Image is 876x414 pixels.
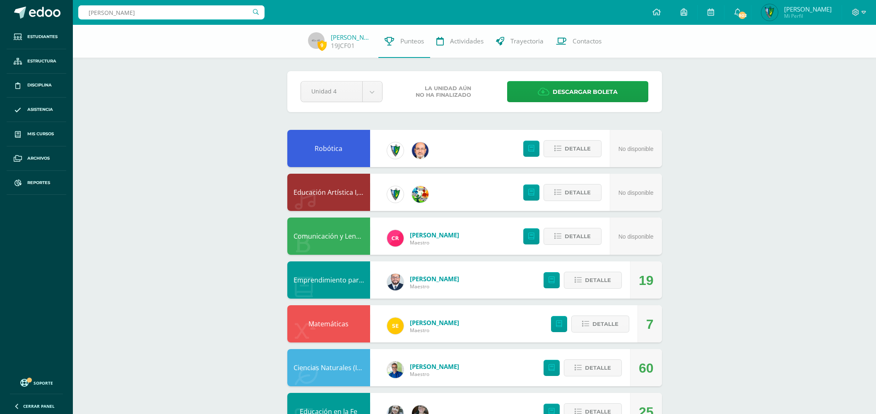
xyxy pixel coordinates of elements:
[315,144,342,153] a: Robótica
[301,81,382,102] a: Unidad 4
[412,186,428,203] img: 159e24a6ecedfdf8f489544946a573f0.png
[34,380,53,386] span: Soporte
[450,37,484,45] span: Actividades
[287,130,370,167] div: Robótica
[585,273,611,288] span: Detalle
[564,272,622,289] button: Detalle
[510,37,544,45] span: Trayectoria
[410,275,459,283] a: [PERSON_NAME]
[27,82,52,89] span: Disciplina
[618,233,654,240] span: No disponible
[387,361,404,378] img: 692ded2a22070436d299c26f70cfa591.png
[585,360,611,376] span: Detalle
[7,49,66,74] a: Estructura
[639,262,654,299] div: 19
[564,359,622,376] button: Detalle
[618,146,654,152] span: No disponible
[294,363,436,372] a: Ciencias Naturales (Introducción a la Biología)
[331,41,355,50] a: 19JCF01
[27,106,53,113] span: Asistencia
[27,179,50,186] span: Reportes
[410,231,459,239] a: [PERSON_NAME]
[294,232,424,241] a: Comunicación y Lenguaje, Idioma Español
[639,349,654,387] div: 60
[78,5,265,19] input: Busca un usuario...
[294,275,415,285] a: Emprendimiento para la Productividad
[287,174,370,211] div: Educación Artística I, Música y Danza
[416,85,471,98] span: La unidad aún no ha finalizado
[784,5,832,13] span: [PERSON_NAME]
[308,319,349,328] a: Matemáticas
[565,185,591,200] span: Detalle
[761,4,778,21] img: 1b281a8218983e455f0ded11b96ffc56.png
[287,218,370,255] div: Comunicación y Lenguaje, Idioma Español
[7,122,66,146] a: Mis cursos
[27,131,54,137] span: Mis cursos
[7,146,66,171] a: Archivos
[318,40,327,50] span: 9
[7,98,66,122] a: Asistencia
[738,11,747,20] span: 802
[27,58,56,65] span: Estructura
[553,82,618,102] span: Descargar boleta
[287,261,370,299] div: Emprendimiento para la Productividad
[27,155,50,162] span: Archivos
[410,362,459,371] a: [PERSON_NAME]
[550,25,608,58] a: Contactos
[308,32,325,49] img: 45x45
[7,25,66,49] a: Estudiantes
[412,142,428,159] img: 6b7a2a75a6c7e6282b1a1fdce061224c.png
[490,25,550,58] a: Trayectoria
[507,81,648,102] a: Descargar boleta
[287,305,370,342] div: Matemáticas
[27,34,58,40] span: Estudiantes
[571,316,629,333] button: Detalle
[23,403,55,409] span: Cerrar panel
[784,12,832,19] span: Mi Perfil
[294,188,408,197] a: Educación Artística I, Música y Danza
[387,186,404,203] img: 9f174a157161b4ddbe12118a61fed988.png
[430,25,490,58] a: Actividades
[311,81,352,101] span: Unidad 4
[544,184,602,201] button: Detalle
[400,37,424,45] span: Punteos
[410,371,459,378] span: Maestro
[387,230,404,246] img: ab28fb4d7ed199cf7a34bbef56a79c5b.png
[544,140,602,157] button: Detalle
[410,283,459,290] span: Maestro
[387,142,404,159] img: 9f174a157161b4ddbe12118a61fed988.png
[573,37,602,45] span: Contactos
[387,318,404,334] img: 03c2987289e60ca238394da5f82a525a.png
[410,239,459,246] span: Maestro
[618,189,654,196] span: No disponible
[646,306,654,343] div: 7
[387,274,404,290] img: eaa624bfc361f5d4e8a554d75d1a3cf6.png
[410,327,459,334] span: Maestro
[592,316,618,332] span: Detalle
[10,377,63,388] a: Soporte
[410,318,459,327] a: [PERSON_NAME]
[7,74,66,98] a: Disciplina
[378,25,430,58] a: Punteos
[565,229,591,244] span: Detalle
[331,33,372,41] a: [PERSON_NAME]
[7,171,66,195] a: Reportes
[544,228,602,245] button: Detalle
[565,141,591,156] span: Detalle
[287,349,370,386] div: Ciencias Naturales (Introducción a la Biología)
